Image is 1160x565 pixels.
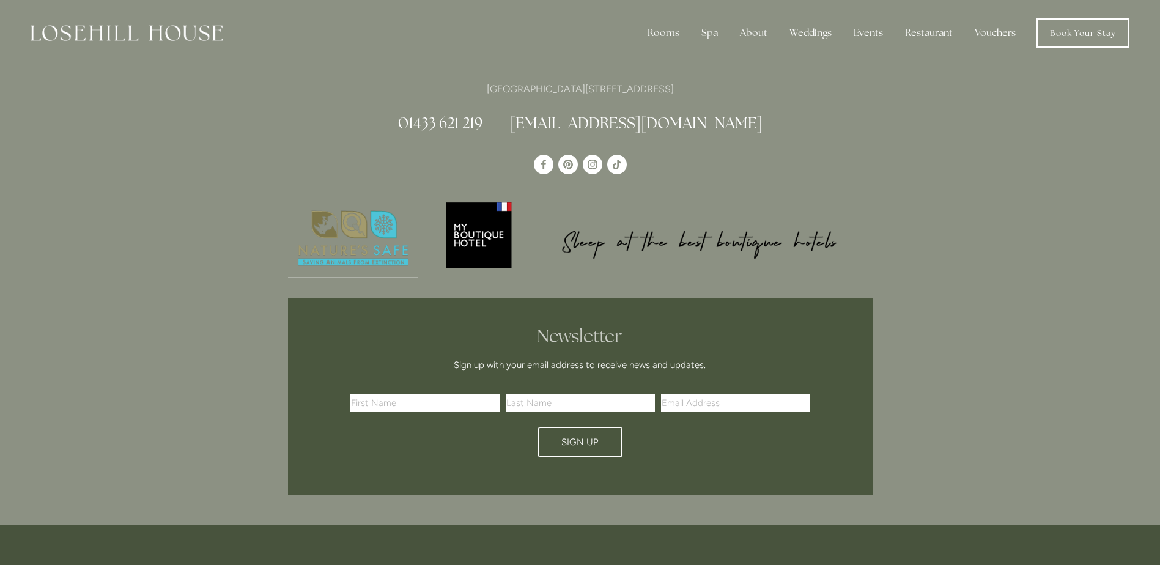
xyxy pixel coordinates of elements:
div: Rooms [638,21,689,45]
input: Email Address [661,394,810,412]
p: [GEOGRAPHIC_DATA][STREET_ADDRESS] [288,81,873,97]
a: Nature's Safe - Logo [288,200,419,278]
div: Weddings [780,21,841,45]
button: Sign Up [538,427,622,457]
a: Vouchers [965,21,1025,45]
img: Losehill House [31,25,223,41]
a: TikTok [607,155,627,174]
a: Book Your Stay [1036,18,1129,48]
img: My Boutique Hotel - Logo [439,200,873,268]
a: 01433 621 219 [398,113,482,133]
input: Last Name [506,394,655,412]
a: Losehill House Hotel & Spa [534,155,553,174]
h2: Newsletter [355,325,806,347]
a: [EMAIL_ADDRESS][DOMAIN_NAME] [510,113,763,133]
span: Sign Up [561,437,599,448]
a: Pinterest [558,155,578,174]
a: Instagram [583,155,602,174]
div: Restaurant [895,21,962,45]
div: Spa [692,21,728,45]
p: Sign up with your email address to receive news and updates. [355,358,806,372]
div: Events [844,21,893,45]
img: Nature's Safe - Logo [288,200,419,277]
input: First Name [350,394,500,412]
div: About [730,21,777,45]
